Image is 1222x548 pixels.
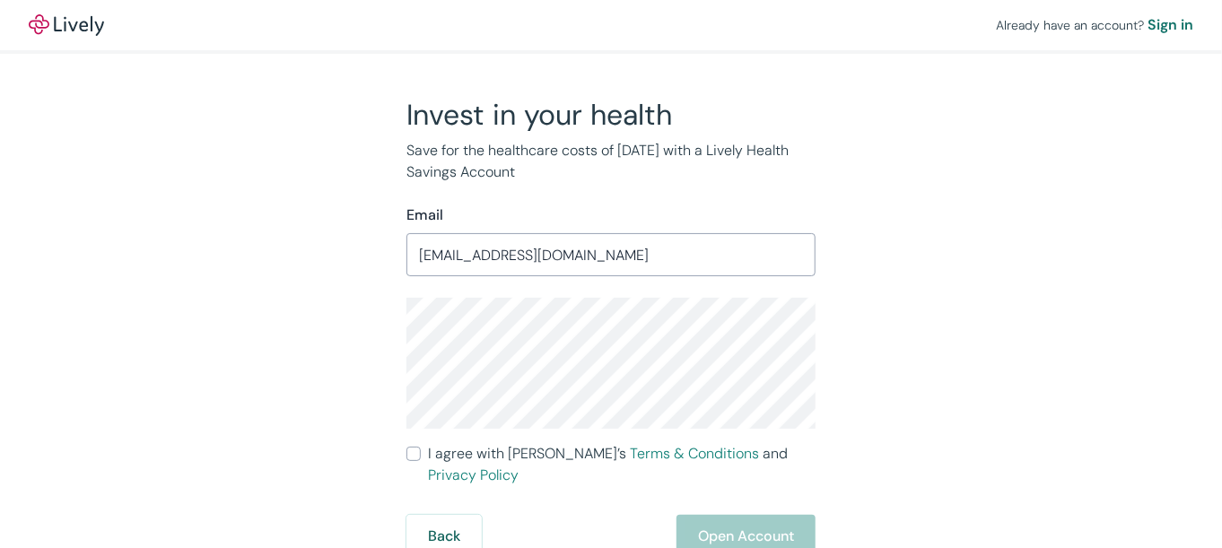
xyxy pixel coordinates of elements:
a: LivelyLively [29,14,104,36]
img: Lively [29,14,104,36]
label: Email [406,204,443,226]
a: Privacy Policy [428,465,519,484]
div: Already have an account? [996,14,1193,36]
span: I agree with [PERSON_NAME]’s and [428,443,816,486]
a: Sign in [1148,14,1193,36]
p: Save for the healthcare costs of [DATE] with a Lively Health Savings Account [406,140,816,183]
h2: Invest in your health [406,97,816,133]
a: Terms & Conditions [630,444,759,463]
